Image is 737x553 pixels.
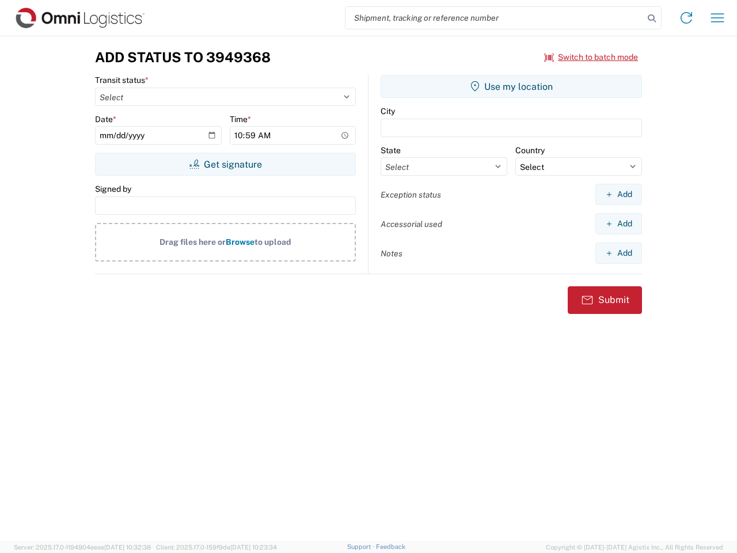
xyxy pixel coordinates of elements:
[230,544,277,551] span: [DATE] 10:23:34
[595,243,642,264] button: Add
[230,114,251,124] label: Time
[345,7,644,29] input: Shipment, tracking or reference number
[95,153,356,176] button: Get signature
[159,237,226,247] span: Drag files here or
[376,543,405,550] a: Feedback
[226,237,254,247] span: Browse
[381,75,642,98] button: Use my location
[595,213,642,234] button: Add
[381,106,395,116] label: City
[381,219,442,229] label: Accessorial used
[254,237,291,247] span: to upload
[95,184,131,194] label: Signed by
[381,190,441,200] label: Exception status
[544,48,638,67] button: Switch to batch mode
[95,49,271,66] h3: Add Status to 3949368
[515,145,545,156] label: Country
[104,544,151,551] span: [DATE] 10:32:38
[381,145,401,156] label: State
[568,286,642,314] button: Submit
[95,114,116,124] label: Date
[95,75,149,85] label: Transit status
[14,544,151,551] span: Server: 2025.17.0-1194904eeae
[595,184,642,205] button: Add
[546,542,723,552] span: Copyright © [DATE]-[DATE] Agistix Inc., All Rights Reserved
[381,248,402,259] label: Notes
[347,543,376,550] a: Support
[156,544,277,551] span: Client: 2025.17.0-159f9de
